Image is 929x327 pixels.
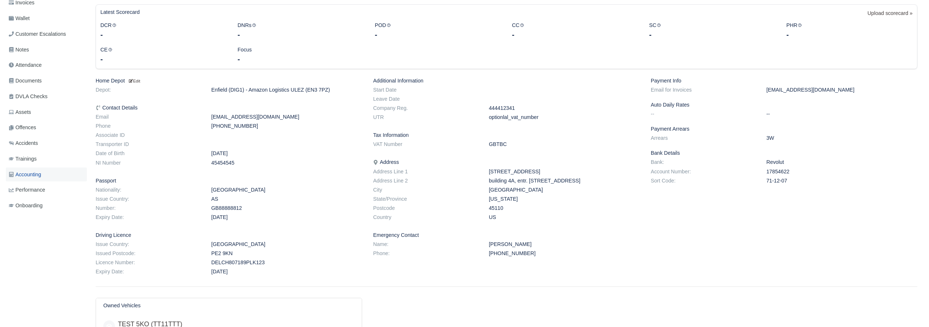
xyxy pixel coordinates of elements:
h6: Passport [96,178,362,184]
span: DVLA Checks [9,92,47,101]
dd: PE2 9KN [206,250,368,257]
dt: Issued Postcode: [90,250,206,257]
dt: Issue Country: [90,196,206,202]
div: - [100,30,227,40]
dd: [DATE] [206,269,368,275]
dt: Phone [90,123,206,129]
a: Documents [6,74,87,88]
dt: Address Line 1 [368,169,483,175]
h6: Home Depot [96,78,362,84]
small: Edit [128,79,140,83]
div: - [512,30,638,40]
dt: -- [645,111,761,117]
a: Offences [6,120,87,135]
dd: [DATE] [206,150,368,157]
dt: Name: [368,241,483,247]
div: SC [644,21,781,40]
dt: Phone: [368,250,483,257]
dd: building 4A, entr. [STREET_ADDRESS] [483,178,645,184]
dd: [GEOGRAPHIC_DATA] [206,241,368,247]
span: Offences [9,123,36,132]
div: POD [369,21,507,40]
a: Accidents [6,136,87,150]
dd: GB88888812 [206,205,368,211]
dt: Company Reg. [368,105,483,111]
div: - [100,54,227,64]
span: Customer Escalations [9,30,66,38]
dd: 444412341 [483,105,645,111]
dd: 17854622 [761,169,923,175]
h6: Additional Information [373,78,640,84]
h6: Payment Arrears [651,126,917,132]
span: Assets [9,108,31,116]
dt: VAT Number [368,141,483,147]
div: - [649,30,775,40]
a: Onboarding [6,199,87,213]
a: Assets [6,105,87,119]
dt: Arrears [645,135,761,141]
dd: [GEOGRAPHIC_DATA] [483,187,645,193]
dd: 45454545 [206,160,368,166]
dt: UTR [368,114,483,120]
a: Performance [6,183,87,197]
div: DNRs [232,21,369,40]
dd: US [483,214,645,220]
a: Notes [6,43,87,57]
div: CE [95,46,232,64]
dt: Licence Number: [90,259,206,266]
div: - [375,30,501,40]
div: PHR [781,21,918,40]
div: - [238,54,364,64]
a: DVLA Checks [6,89,87,104]
dd: [STREET_ADDRESS] [483,169,645,175]
a: Edit [128,78,140,84]
dd: 3W [761,135,923,141]
h6: Tax Information [373,132,640,138]
dd: -- [761,111,923,117]
a: Trainings [6,152,87,166]
a: Attendance [6,58,87,72]
dt: Leave Date [368,96,483,102]
h6: Driving Licence [96,232,362,238]
h6: Contact Details [96,105,362,111]
dt: Nationality: [90,187,206,193]
div: CC [506,21,644,40]
dd: Enfield (DIG1) - Amazon Logistics ULEZ (EN3 7PZ) [206,87,368,93]
h6: Emergency Contact [373,232,640,238]
dt: Expiry Date: [90,269,206,275]
dd: [US_STATE] [483,196,645,202]
dd: optionlal_vat_number [483,114,645,120]
dd: 45110 [483,205,645,211]
h6: Bank Details [651,150,917,156]
dt: Sort Code: [645,178,761,184]
dt: City [368,187,483,193]
span: Accounting [9,170,41,179]
dt: Email for Invoices [645,87,761,93]
dd: [GEOGRAPHIC_DATA] [206,187,368,193]
h6: Owned Vehicles [103,303,141,309]
dd: GBTBC [483,141,645,147]
span: Attendance [9,61,42,69]
dt: NI Number [90,160,206,166]
dt: Postcode [368,205,483,211]
div: - [786,30,913,40]
div: - [238,30,364,40]
dt: Associate ID [90,132,206,138]
iframe: Chat Widget [892,292,929,327]
dd: Revolut [761,159,923,165]
dd: [PERSON_NAME] [483,241,645,247]
dd: 71-12-07 [761,178,923,184]
dt: Email [90,114,206,120]
dd: [PHONE_NUMBER] [483,250,645,257]
a: Wallet [6,11,87,26]
dd: [PHONE_NUMBER] [206,123,368,129]
h6: Address [373,159,640,165]
div: Focus [232,46,369,64]
span: Performance [9,186,45,194]
a: Upload scorecard » [868,9,913,21]
span: Wallet [9,14,30,23]
span: Onboarding [9,201,43,210]
div: DCR [95,21,232,40]
h6: Latest Scorecard [100,9,140,15]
